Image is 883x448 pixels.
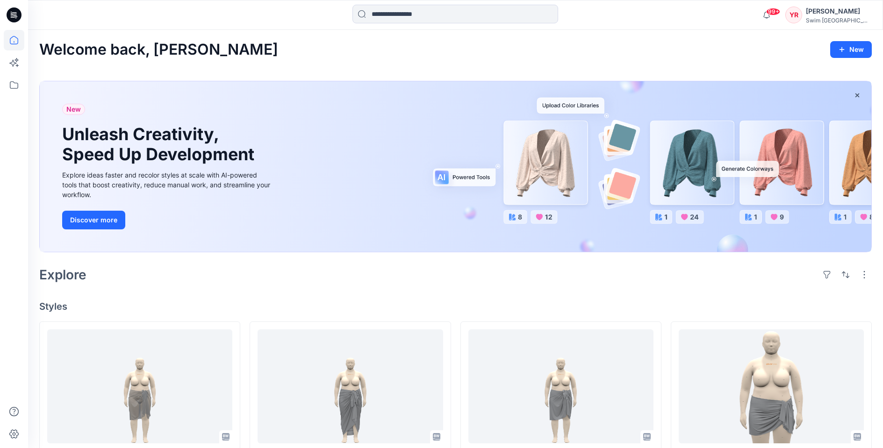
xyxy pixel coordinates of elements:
button: Discover more [62,211,125,229]
button: New [830,41,872,58]
a: AJCAG26501W-J JZ [679,329,864,443]
div: [PERSON_NAME] [806,6,871,17]
a: AJCAG26500W-J GC [258,329,443,443]
h2: Explore [39,267,86,282]
a: AJCAG26502W-J GC [468,329,653,443]
h1: Unleash Creativity, Speed Up Development [62,124,258,164]
a: AJCAG26502W-N1 GC [47,329,232,443]
h2: Welcome back, [PERSON_NAME] [39,41,278,58]
div: YR [785,7,802,23]
h4: Styles [39,301,872,312]
span: New [66,104,81,115]
a: Discover more [62,211,273,229]
span: 99+ [766,8,780,15]
div: Explore ideas faster and recolor styles at scale with AI-powered tools that boost creativity, red... [62,170,273,199]
div: Swim [GEOGRAPHIC_DATA] [806,17,871,24]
